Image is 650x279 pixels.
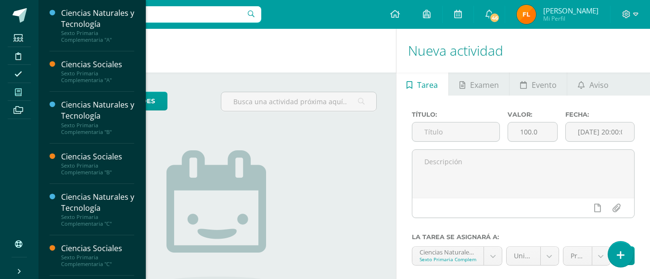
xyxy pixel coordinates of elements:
label: Título: [412,111,500,118]
input: Busca una actividad próxima aquí... [221,92,376,111]
div: Ciencias Naturales y Tecnología [61,192,134,214]
input: Busca un usuario... [45,6,261,23]
label: La tarea se asignará a: [412,233,635,241]
span: 46 [489,12,500,23]
a: Evento [510,73,567,96]
input: Puntos máximos [508,122,557,141]
input: Fecha de entrega [566,122,634,141]
span: Aviso [589,73,609,97]
span: Tarea [417,73,438,97]
input: Título [412,122,500,141]
h1: Actividades [50,29,384,73]
div: Ciencias Naturales y Tecnología 'A' [420,247,476,256]
span: Examen [470,73,499,97]
span: Evento [532,73,557,97]
a: Ciencias Naturales y TecnologíaSexto Primaria Complementaria "B" [61,99,134,135]
div: Sexto Primaria Complementaria [420,256,476,263]
a: Ciencias SocialesSexto Primaria Complementaria "B" [61,151,134,176]
a: Ciencias SocialesSexto Primaria Complementaria "A" [61,59,134,84]
div: Ciencias Sociales [61,59,134,70]
div: Ciencias Naturales y Tecnología [61,99,134,121]
div: Ciencias Naturales y Tecnología [61,8,134,30]
span: Unidad 3 [514,247,533,265]
a: Ciencias Naturales y TecnologíaSexto Primaria Complementaria "A" [61,8,134,43]
div: Sexto Primaria Complementaria "B" [61,162,134,176]
a: Unidad 3 [507,247,559,265]
span: Prueba Corta (10.0%) [571,247,585,265]
span: [PERSON_NAME] [543,6,599,15]
label: Fecha: [565,111,635,118]
label: Valor: [508,111,558,118]
a: Aviso [567,73,619,96]
div: Sexto Primaria Complementaria "A" [61,70,134,84]
a: Ciencias Naturales y Tecnología 'A'Sexto Primaria Complementaria [412,247,502,265]
a: Examen [449,73,509,96]
div: Sexto Primaria Complementaria "A" [61,30,134,43]
a: Tarea [396,73,448,96]
img: 25f6e6797fd9adb8834a93e250faf539.png [517,5,536,24]
div: Sexto Primaria Complementaria "C" [61,214,134,227]
span: Mi Perfil [543,14,599,23]
a: Prueba Corta (10.0%) [563,247,610,265]
h1: Nueva actividad [408,29,638,73]
div: Ciencias Sociales [61,151,134,162]
div: Sexto Primaria Complementaria "B" [61,122,134,135]
a: Ciencias Naturales y TecnologíaSexto Primaria Complementaria "C" [61,192,134,227]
